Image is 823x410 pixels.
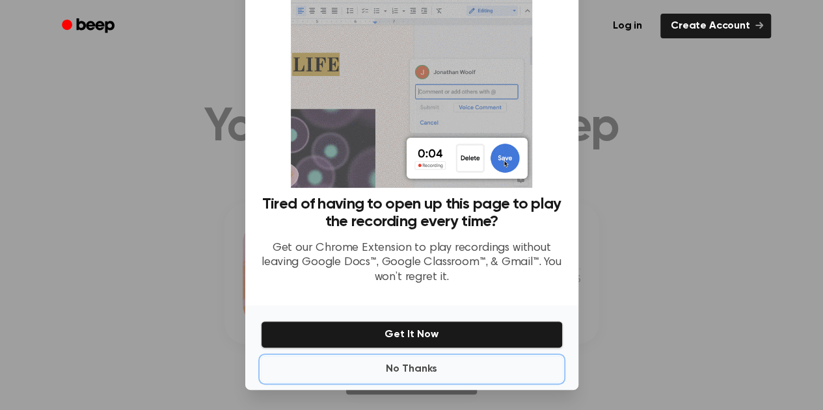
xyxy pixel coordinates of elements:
[261,196,563,231] h3: Tired of having to open up this page to play the recording every time?
[602,14,653,38] a: Log in
[261,321,563,348] button: Get It Now
[53,14,126,39] a: Beep
[660,14,771,38] a: Create Account
[261,356,563,382] button: No Thanks
[261,241,563,285] p: Get our Chrome Extension to play recordings without leaving Google Docs™, Google Classroom™, & Gm...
